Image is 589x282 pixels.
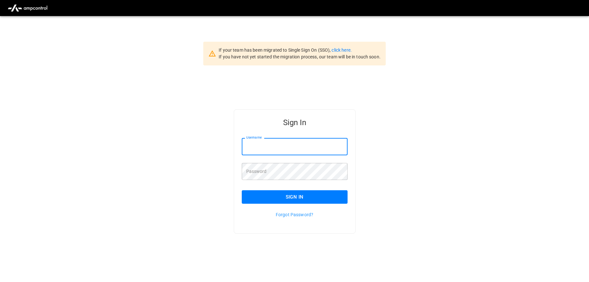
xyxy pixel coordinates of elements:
label: Username [246,135,262,140]
h5: Sign In [242,117,348,128]
span: If you have not yet started the migration process, our team will be in touch soon. [219,54,381,59]
span: If your team has been migrated to Single Sign On (SSO), [219,47,332,53]
button: Sign In [242,190,348,204]
a: click here. [332,47,351,53]
p: Forgot Password? [242,211,348,218]
img: ampcontrol.io logo [5,2,50,14]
